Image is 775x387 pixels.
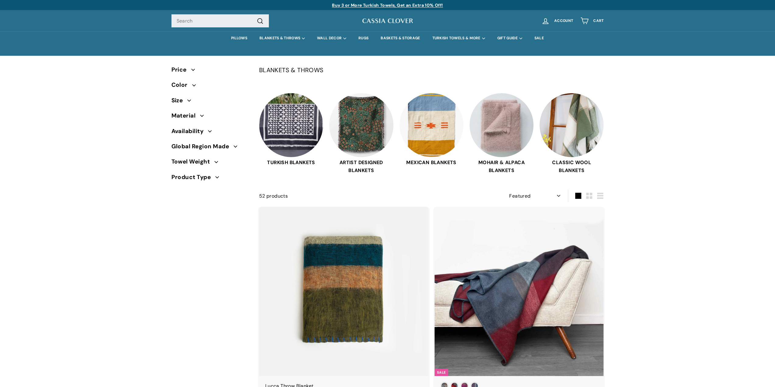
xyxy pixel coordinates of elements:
span: CLASSIC WOOL BLANKETS [540,159,604,174]
span: Material [171,111,200,120]
span: Account [554,19,573,23]
button: Material [171,110,249,125]
span: Product Type [171,173,216,182]
img: A striped throw blanket with varying shades of olive green, deep teal, mustard, and beige, with a... [259,207,428,376]
summary: GIFT GUIDE [491,31,528,45]
span: Price [171,65,191,74]
button: Towel Weight [171,156,249,171]
a: CLASSIC WOOL BLANKETS [540,93,604,174]
summary: TURKISH TOWELS & MORE [426,31,491,45]
span: MEXICAN BLANKETS [400,159,463,167]
a: Cart [577,12,607,30]
span: Availability [171,127,208,136]
span: Global Region Made [171,142,234,151]
button: Size [171,94,249,110]
span: Cart [593,19,604,23]
a: TURKISH BLANKETS [259,93,323,174]
a: Buy 3 or More Turkish Towels, Get an Extra 10% Off! [332,2,443,8]
input: Search [171,14,269,28]
summary: BLANKETS & THROWS [253,31,311,45]
button: Product Type [171,171,249,186]
span: Color [171,80,192,90]
button: Availability [171,125,249,140]
div: Sale [435,369,448,376]
span: ARTIST DESIGNED BLANKETS [329,159,393,174]
a: BASKETS & STORAGE [375,31,426,45]
span: TURKISH BLANKETS [259,159,323,167]
summary: WALL DECOR [311,31,352,45]
a: MOHAIR & ALPACA BLANKETS [470,93,534,174]
button: Price [171,64,249,79]
a: SALE [528,31,550,45]
a: ARTIST DESIGNED BLANKETS [329,93,393,174]
a: RUGS [352,31,375,45]
button: Color [171,79,249,94]
a: MEXICAN BLANKETS [400,93,463,174]
p: BLANKETS & THROWS [259,65,604,75]
span: MOHAIR & ALPACA BLANKETS [470,159,534,174]
span: Size [171,96,188,105]
button: Global Region Made [171,140,249,156]
div: Primary [159,31,616,45]
a: Account [538,12,577,30]
div: 52 products [259,192,432,200]
a: PILLOWS [225,31,253,45]
span: Towel Weight [171,157,215,166]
